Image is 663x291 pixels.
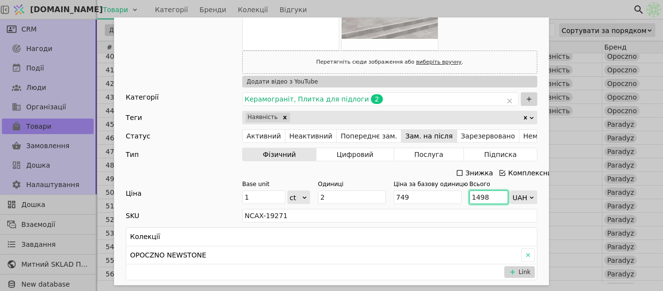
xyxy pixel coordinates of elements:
[464,148,537,161] button: Підписка
[401,129,457,143] button: Зам. на після
[316,148,394,161] button: Цифровий
[519,129,549,143] button: Немає
[126,246,517,264] div: OPOCZNO NEWSTONE
[394,180,456,188] div: Ціна за базову одиницю
[513,191,529,205] div: UAH
[313,56,466,68] div: Перетягніть сюди зображення або .
[290,191,301,205] div: ct
[508,166,556,180] div: Комплексний
[242,180,304,188] div: Base unit
[465,166,493,180] div: Знижка
[245,95,294,103] span: Керамограніт
[126,92,242,106] div: Категорії
[394,148,464,161] button: Послуга
[507,98,513,104] svg: close
[126,148,139,161] div: Тип
[285,129,337,143] button: Неактивний
[242,76,537,87] button: Додати відео з YouTube
[337,129,401,143] button: Попереднє зам.
[507,96,513,106] button: Clear
[126,188,242,204] div: Ціна
[114,17,549,285] div: Add Opportunity
[243,129,285,143] button: Активний
[126,111,142,124] div: Теги
[126,129,150,143] div: Статус
[245,94,369,104] span: Керамограніт, Плитка для підлоги
[457,129,519,143] button: Зарезервовано
[294,95,296,103] span: ,
[469,180,531,188] div: Всього
[246,113,280,122] div: Наявність
[130,232,160,242] h3: Колекції
[504,266,535,278] button: Link
[298,95,369,103] span: Плитка для підлоги
[318,180,380,188] div: Одиниці
[371,94,383,104] span: 2
[416,59,462,65] a: виберіть вручну
[243,148,316,161] button: Фізичний
[280,113,290,122] div: Remove Наявність
[126,209,139,223] div: SKU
